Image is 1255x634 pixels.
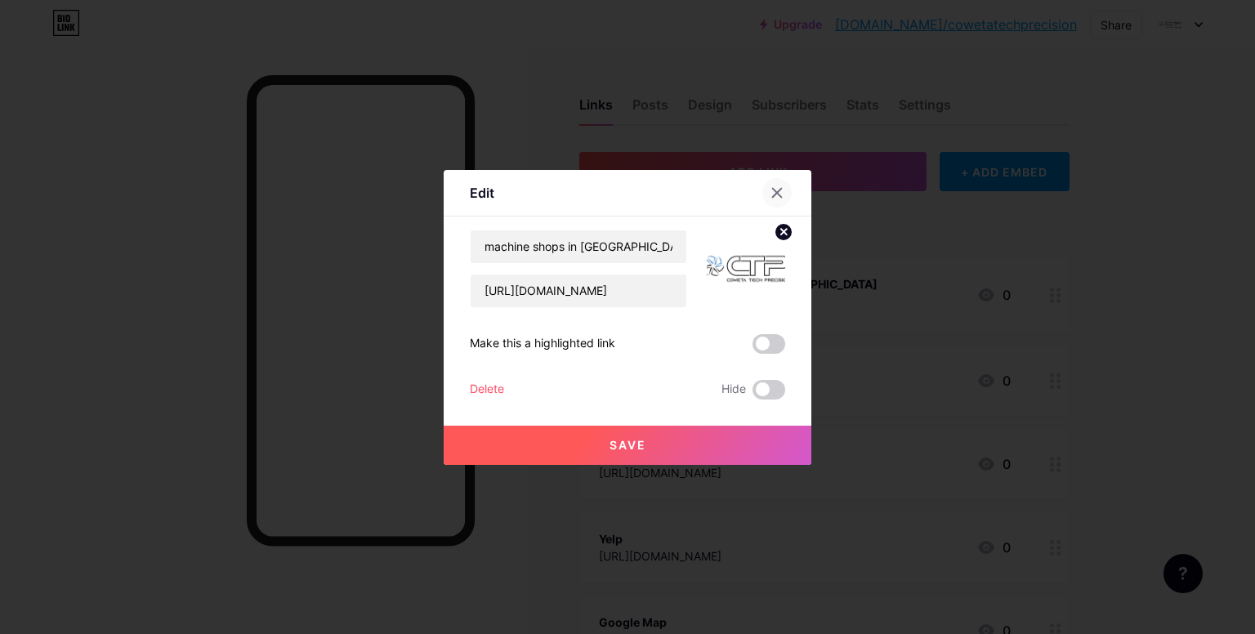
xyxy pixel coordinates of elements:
img: link_thumbnail [707,230,785,308]
input: URL [471,275,686,307]
div: Edit [470,183,494,203]
span: Save [610,438,646,452]
span: Hide [721,380,746,400]
button: Save [444,426,811,465]
div: Delete [470,380,504,400]
input: Title [471,230,686,263]
div: Make this a highlighted link [470,334,615,354]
